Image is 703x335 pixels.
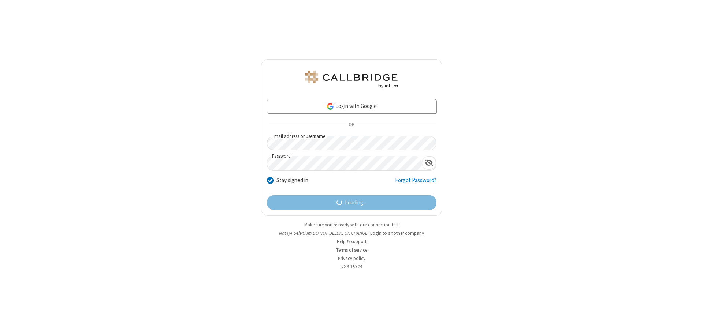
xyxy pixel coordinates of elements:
a: Login with Google [267,99,436,114]
input: Email address or username [267,136,436,150]
button: Loading... [267,195,436,210]
img: QA Selenium DO NOT DELETE OR CHANGE [304,71,399,88]
input: Password [267,156,422,170]
a: Help & support [337,238,367,245]
span: OR [346,120,357,130]
img: google-icon.png [326,102,334,110]
li: Not QA Selenium DO NOT DELETE OR CHANGE? [261,230,442,237]
a: Privacy policy [338,255,365,261]
a: Make sure you're ready with our connection test [304,222,399,228]
label: Stay signed in [276,176,308,185]
button: Login to another company [370,230,424,237]
a: Terms of service [336,247,367,253]
span: Loading... [345,199,367,207]
li: v2.6.350.15 [261,263,442,270]
div: Show password [422,156,436,170]
a: Forgot Password? [395,176,436,190]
